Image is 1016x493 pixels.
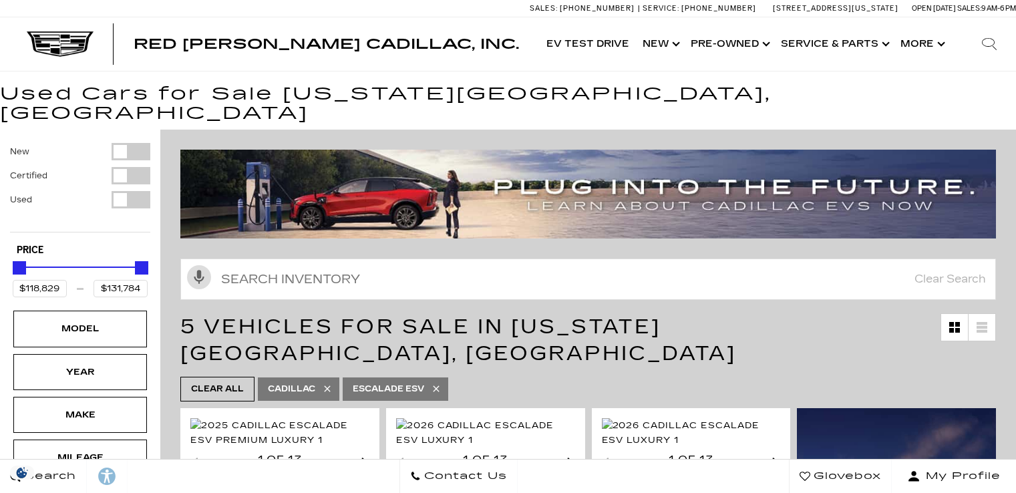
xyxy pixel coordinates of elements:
[13,257,148,297] div: Price
[774,17,894,71] a: Service & Parts
[789,460,892,493] a: Glovebox
[638,5,759,12] a: Service: [PHONE_NUMBER]
[180,150,1006,238] img: ev-blog-post-banners4
[912,4,956,13] span: Open [DATE]
[268,381,315,397] span: Cadillac
[810,467,881,486] span: Glovebox
[684,17,774,71] a: Pre-Owned
[10,193,32,206] label: Used
[560,4,635,13] span: [PHONE_NUMBER]
[10,145,29,158] label: New
[773,458,781,470] div: Next slide
[13,397,147,433] div: MakeMake
[190,418,372,448] div: 1 / 2
[681,4,756,13] span: [PHONE_NUMBER]
[47,365,114,379] div: Year
[47,450,114,465] div: Mileage
[17,244,144,257] h5: Price
[396,453,575,468] div: 1 of 13
[892,460,1016,493] button: Open user profile menu
[636,17,684,71] a: New
[47,321,114,336] div: Model
[421,467,507,486] span: Contact Us
[602,418,784,448] img: 2026 Cadillac Escalade ESV Luxury 1
[396,418,578,448] div: 1 / 2
[134,36,519,52] span: Red [PERSON_NAME] Cadillac, Inc.
[540,17,636,71] a: EV Test Drive
[396,418,578,448] img: 2026 Cadillac Escalade ESV Luxury 1
[13,440,147,476] div: MileageMileage
[190,453,369,468] div: 1 of 13
[135,261,148,275] div: Maximum Price
[134,37,519,51] a: Red [PERSON_NAME] Cadillac, Inc.
[13,280,67,297] input: Minimum
[180,315,736,365] span: 5 Vehicles for Sale in [US_STATE][GEOGRAPHIC_DATA], [GEOGRAPHIC_DATA]
[530,4,558,13] span: Sales:
[27,31,94,57] img: Cadillac Dark Logo with Cadillac White Text
[353,381,424,397] span: Escalade ESV
[13,261,26,275] div: Minimum Price
[21,467,76,486] span: Search
[191,381,244,397] span: Clear All
[180,259,996,300] input: Search Inventory
[190,418,372,448] img: 2025 Cadillac Escalade ESV Premium Luxury 1
[530,5,638,12] a: Sales: [PHONE_NUMBER]
[187,265,211,289] svg: Click to toggle on voice search
[13,311,147,347] div: ModelModel
[47,407,114,422] div: Make
[773,4,898,13] a: [STREET_ADDRESS][US_STATE]
[399,460,518,493] a: Contact Us
[7,466,37,480] section: Click to Open Cookie Consent Modal
[981,4,1016,13] span: 9 AM-6 PM
[7,466,37,480] img: Opt-Out Icon
[643,4,679,13] span: Service:
[13,354,147,390] div: YearYear
[894,17,949,71] button: More
[602,418,784,448] div: 1 / 2
[602,453,781,468] div: 1 of 13
[920,467,1001,486] span: My Profile
[567,458,575,470] div: Next slide
[361,458,369,470] div: Next slide
[10,169,47,182] label: Certified
[10,143,150,232] div: Filter by Vehicle Type
[94,280,148,297] input: Maximum
[957,4,981,13] span: Sales:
